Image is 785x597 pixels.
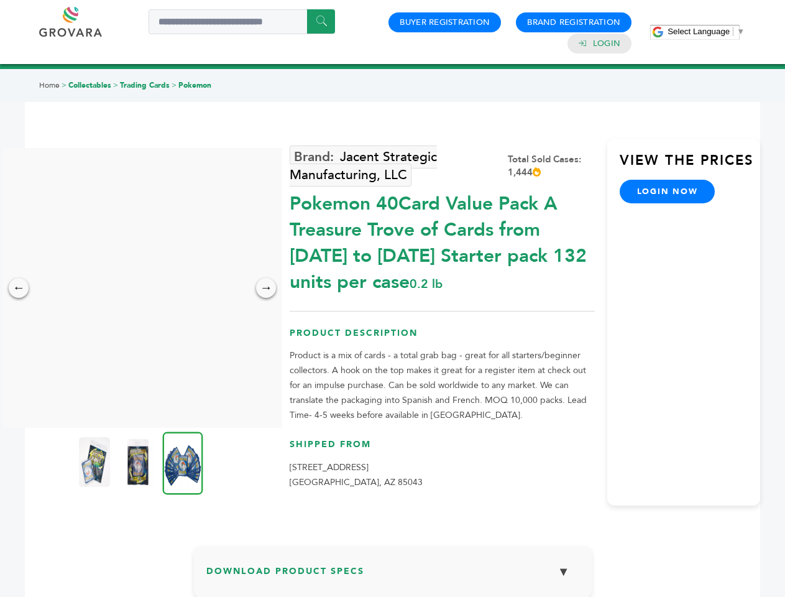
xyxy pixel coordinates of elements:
[668,27,730,36] span: Select Language
[290,146,437,187] a: Jacent Strategic Manufacturing, LLC
[548,558,579,585] button: ▼
[620,151,760,180] h3: View the Prices
[113,80,118,90] span: >
[620,180,715,203] a: login now
[9,278,29,298] div: ←
[68,80,111,90] a: Collectables
[178,80,211,90] a: Pokemon
[527,17,620,28] a: Brand Registration
[39,80,60,90] a: Home
[508,153,595,179] div: Total Sold Cases: 1,444
[149,9,335,34] input: Search a product or brand...
[122,437,154,487] img: Pokemon 40-Card Value Pack – A Treasure Trove of Cards from 1996 to 2024 - Starter pack! 132 unit...
[737,27,745,36] span: ▼
[120,80,170,90] a: Trading Cards
[668,27,745,36] a: Select Language​
[593,38,620,49] a: Login
[172,80,177,90] span: >
[290,327,595,349] h3: Product Description
[163,432,203,494] img: Pokemon 40-Card Value Pack – A Treasure Trove of Cards from 1996 to 2024 - Starter pack! 132 unit...
[206,558,579,595] h3: Download Product Specs
[733,27,733,36] span: ​
[62,80,67,90] span: >
[290,348,595,423] p: Product is a mix of cards - a total grab bag - great for all starters/beginner collectors. A hook...
[400,17,490,28] a: Buyer Registration
[290,185,595,295] div: Pokemon 40Card Value Pack A Treasure Trove of Cards from [DATE] to [DATE] Starter pack 132 units ...
[290,438,595,460] h3: Shipped From
[79,437,110,487] img: Pokemon 40-Card Value Pack – A Treasure Trove of Cards from 1996 to 2024 - Starter pack! 132 unit...
[256,278,276,298] div: →
[410,275,443,292] span: 0.2 lb
[290,460,595,490] p: [STREET_ADDRESS] [GEOGRAPHIC_DATA], AZ 85043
